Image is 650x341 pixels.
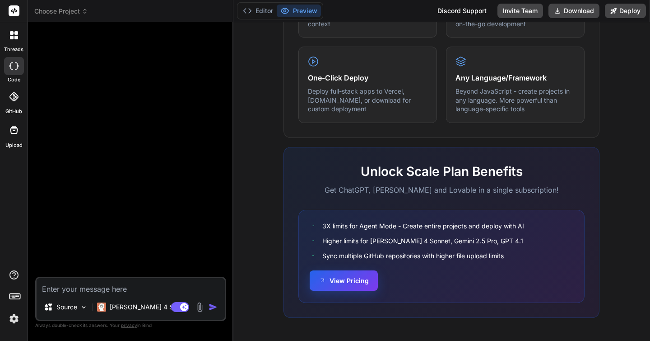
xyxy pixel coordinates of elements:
[277,5,321,17] button: Preview
[455,87,575,114] p: Beyond JavaScript - create projects in any language. More powerful than language-specific tools
[322,251,504,260] span: Sync multiple GitHub repositories with higher file upload limits
[97,303,106,312] img: Claude 4 Sonnet
[209,303,218,312] img: icon
[605,4,646,18] button: Deploy
[80,303,88,311] img: Pick Models
[110,303,177,312] p: [PERSON_NAME] 4 S..
[308,87,427,114] p: Deploy full-stack apps to Vercel, [DOMAIN_NAME], or download for custom deployment
[34,7,88,16] span: Choose Project
[6,311,22,327] img: settings
[195,302,205,313] img: attachment
[239,5,277,17] button: Editor
[8,76,20,84] label: code
[5,142,23,149] label: Upload
[310,270,378,291] button: View Pricing
[5,108,22,115] label: GitHub
[298,185,585,195] p: Get ChatGPT, [PERSON_NAME] and Lovable in a single subscription!
[56,303,77,312] p: Source
[432,4,492,18] div: Discord Support
[497,4,543,18] button: Invite Team
[455,72,575,83] h4: Any Language/Framework
[322,221,524,231] span: 3X limits for Agent Mode - Create entire projects and deploy with AI
[298,162,585,181] h2: Unlock Scale Plan Benefits
[121,322,137,328] span: privacy
[548,4,599,18] button: Download
[35,321,226,330] p: Always double-check its answers. Your in Bind
[322,236,523,246] span: Higher limits for [PERSON_NAME] 4 Sonnet, Gemini 2.5 Pro, GPT 4.1
[4,46,23,53] label: threads
[308,72,427,83] h4: One-Click Deploy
